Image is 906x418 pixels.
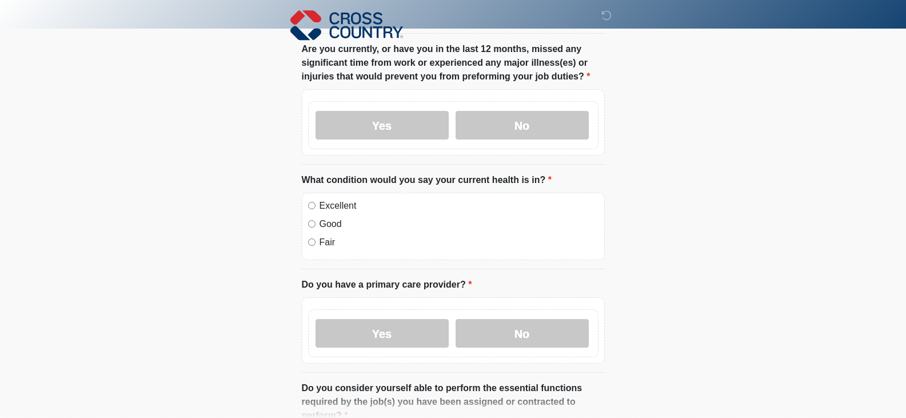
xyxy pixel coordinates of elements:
[456,111,589,140] label: No
[308,220,316,228] input: Good
[316,319,449,348] label: Yes
[302,278,472,292] label: Do you have a primary care provider?
[320,199,598,213] label: Excellent
[302,173,552,187] label: What condition would you say your current health is in?
[308,202,316,209] input: Excellent
[316,111,449,140] label: Yes
[290,9,404,42] img: Cross Country Logo
[308,238,316,246] input: Fair
[320,236,598,249] label: Fair
[302,42,605,83] label: Are you currently, or have you in the last 12 months, missed any significant time from work or ex...
[320,217,598,231] label: Good
[456,319,589,348] label: No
